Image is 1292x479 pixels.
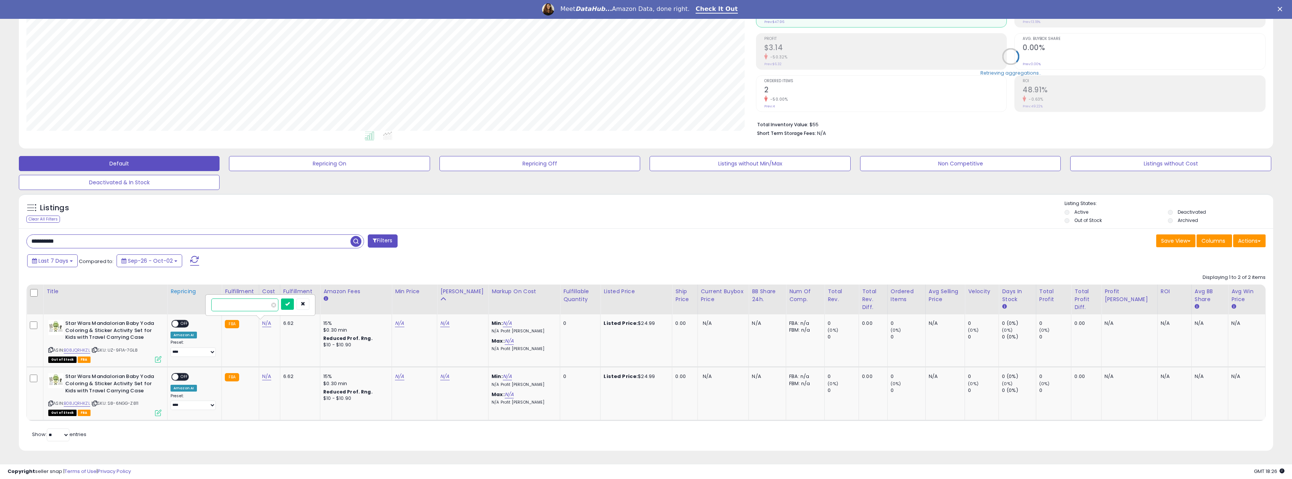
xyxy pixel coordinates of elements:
div: 0 [968,320,999,327]
div: 0.00 [862,373,882,380]
p: N/A Profit [PERSON_NAME] [492,329,554,334]
a: N/A [262,320,271,327]
div: FBA: n/a [789,320,819,327]
small: (0%) [1039,381,1050,387]
label: Deactivated [1178,209,1206,215]
div: 0 (0%) [1002,387,1035,394]
b: Min: [492,320,503,327]
div: Days In Stock [1002,288,1032,303]
a: N/A [503,320,512,327]
label: Out of Stock [1074,217,1102,223]
button: Non Competitive [860,156,1061,171]
small: (0%) [1039,327,1050,333]
div: Meet Amazon Data, done right. [560,5,690,13]
img: 41-7c0pK8fL._SL40_.jpg [48,373,63,388]
span: Sep-26 - Oct-02 [128,257,173,265]
div: Amazon AI [171,332,197,338]
small: (0%) [891,381,901,387]
b: Max: [492,337,505,344]
div: Avg Selling Price [929,288,962,303]
div: 0.00 [675,373,691,380]
span: N/A [703,373,712,380]
button: Repricing Off [439,156,640,171]
p: N/A Profit [PERSON_NAME] [492,400,554,405]
div: FBM: n/a [789,327,819,334]
small: Amazon Fees. [323,295,328,302]
div: Total Rev. [828,288,856,303]
div: 0 [968,334,999,340]
button: Listings without Min/Max [650,156,850,171]
div: Fulfillable Quantity [563,288,597,303]
b: Listed Price: [604,373,638,380]
small: Days In Stock. [1002,303,1006,310]
div: N/A [1161,373,1186,380]
small: FBA [225,373,239,381]
div: ROI [1161,288,1188,295]
div: 0 [1039,387,1071,394]
div: FBM: n/a [789,380,819,387]
button: Repricing On [229,156,430,171]
strong: Copyright [8,468,35,475]
div: 0 [1039,373,1071,380]
div: Fulfillment [225,288,255,295]
div: Title [46,288,164,295]
div: Clear All Filters [26,216,60,223]
div: 0 (0%) [1002,373,1035,380]
span: Last 7 Days [38,257,68,265]
div: N/A [1231,320,1260,327]
a: B08JQRHKZL [64,347,90,354]
div: $24.99 [604,373,666,380]
div: 0 [828,334,859,340]
div: Close [1278,7,1285,11]
div: 0.00 [675,320,691,327]
small: (0%) [1002,327,1012,333]
div: 0 [563,373,595,380]
div: N/A [1105,373,1152,380]
div: N/A [752,320,780,327]
img: Profile image for Georgie [542,3,554,15]
div: Preset: [171,393,216,410]
i: DataHub... [575,5,612,12]
div: Fulfillment Cost [283,288,317,303]
div: N/A [1231,373,1260,380]
div: ASIN: [48,320,161,362]
a: N/A [440,320,449,327]
div: Min Price [395,288,434,295]
b: Min: [492,373,503,380]
small: (0%) [1002,381,1012,387]
a: N/A [395,320,404,327]
label: Active [1074,209,1088,215]
small: Avg Win Price. [1231,303,1236,310]
div: $10 - $10.90 [323,342,386,348]
div: 0.00 [1074,320,1095,327]
div: 0 [828,320,859,327]
div: 0 [891,334,925,340]
div: 0 [891,387,925,394]
span: All listings that are currently out of stock and unavailable for purchase on Amazon [48,357,77,363]
button: Listings without Cost [1070,156,1271,171]
div: N/A [1105,320,1152,327]
a: Check It Out [696,5,738,14]
small: (0%) [828,327,838,333]
a: N/A [440,373,449,380]
div: Retrieving aggregations.. [980,69,1041,76]
div: seller snap | | [8,468,131,475]
p: Listing States: [1065,200,1273,207]
b: Listed Price: [604,320,638,327]
div: Amazon Fees [323,288,389,295]
div: BB Share 24h. [752,288,783,303]
a: Terms of Use [65,468,97,475]
div: Preset: [171,340,216,357]
span: All listings that are currently out of stock and unavailable for purchase on Amazon [48,410,77,416]
div: Ordered Items [891,288,922,303]
div: 15% [323,373,386,380]
b: Star Wars Mandalorian Baby Yoda Coloring & Sticker Activity Set for Kids with Travel Carrying Case [65,373,157,396]
span: | SKU: UZ-9F1A-7GL8 [91,347,138,353]
div: N/A [1195,320,1222,327]
div: 0.00 [1074,373,1095,380]
small: Avg BB Share. [1195,303,1199,310]
a: B08JQRHKZL [64,400,90,407]
div: 0.00 [862,320,882,327]
small: (0%) [828,381,838,387]
small: (0%) [968,381,979,387]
